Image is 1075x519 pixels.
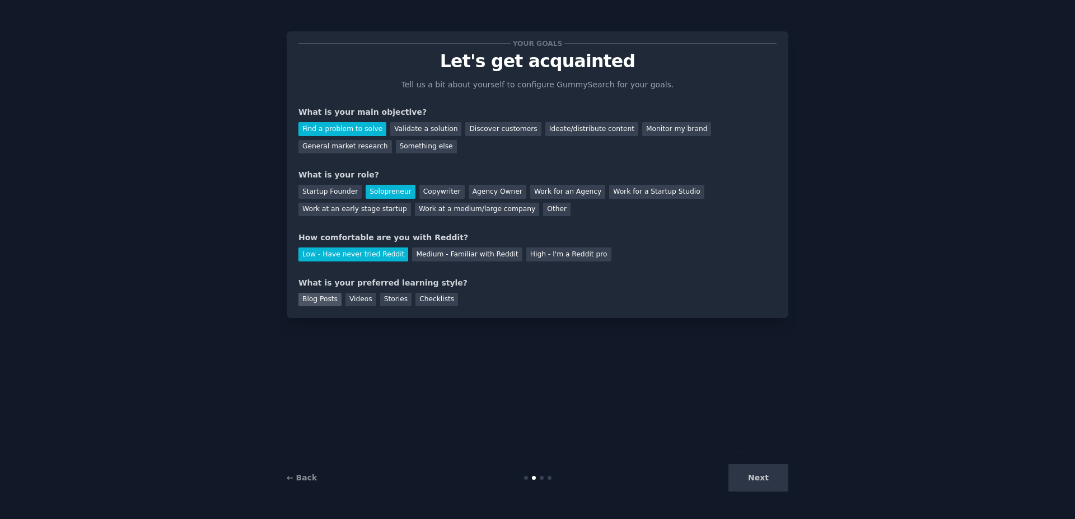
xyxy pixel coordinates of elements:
[366,185,415,199] div: Solopreneur
[298,293,342,307] div: Blog Posts
[298,169,777,181] div: What is your role?
[298,106,777,118] div: What is your main objective?
[415,293,458,307] div: Checklists
[609,185,704,199] div: Work for a Startup Studio
[526,247,611,261] div: High - I'm a Reddit pro
[380,293,412,307] div: Stories
[298,52,777,71] p: Let's get acquainted
[545,122,638,136] div: Ideate/distribute content
[412,247,522,261] div: Medium - Familiar with Reddit
[298,232,777,244] div: How comfortable are you with Reddit?
[345,293,376,307] div: Videos
[298,185,362,199] div: Startup Founder
[642,122,711,136] div: Monitor my brand
[390,122,461,136] div: Validate a solution
[287,473,317,482] a: ← Back
[419,185,465,199] div: Copywriter
[415,203,539,217] div: Work at a medium/large company
[298,203,411,217] div: Work at an early stage startup
[465,122,541,136] div: Discover customers
[298,277,777,289] div: What is your preferred learning style?
[298,247,408,261] div: Low - Have never tried Reddit
[298,140,392,154] div: General market research
[469,185,526,199] div: Agency Owner
[396,79,679,91] p: Tell us a bit about yourself to configure GummySearch for your goals.
[511,38,564,49] span: Your goals
[396,140,457,154] div: Something else
[543,203,571,217] div: Other
[298,122,386,136] div: Find a problem to solve
[530,185,605,199] div: Work for an Agency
